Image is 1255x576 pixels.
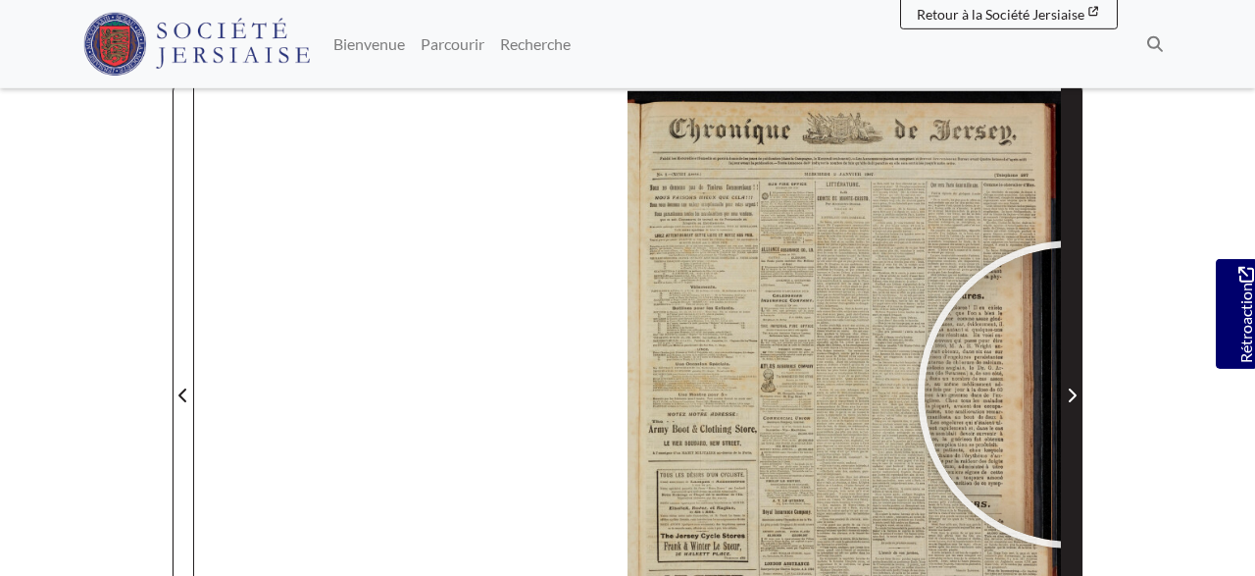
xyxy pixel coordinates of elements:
[413,25,492,64] a: Parcourir
[1216,259,1255,369] a: Souhaitez-vous fournir des commentaires?
[917,6,1084,23] span: Retour à la Société Jersiaise
[326,25,413,64] a: Bienvenue
[492,25,578,64] a: Recherche
[83,13,310,76] img: Société Jersiaise
[83,8,310,80] a: Logo de la Société Jersiaise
